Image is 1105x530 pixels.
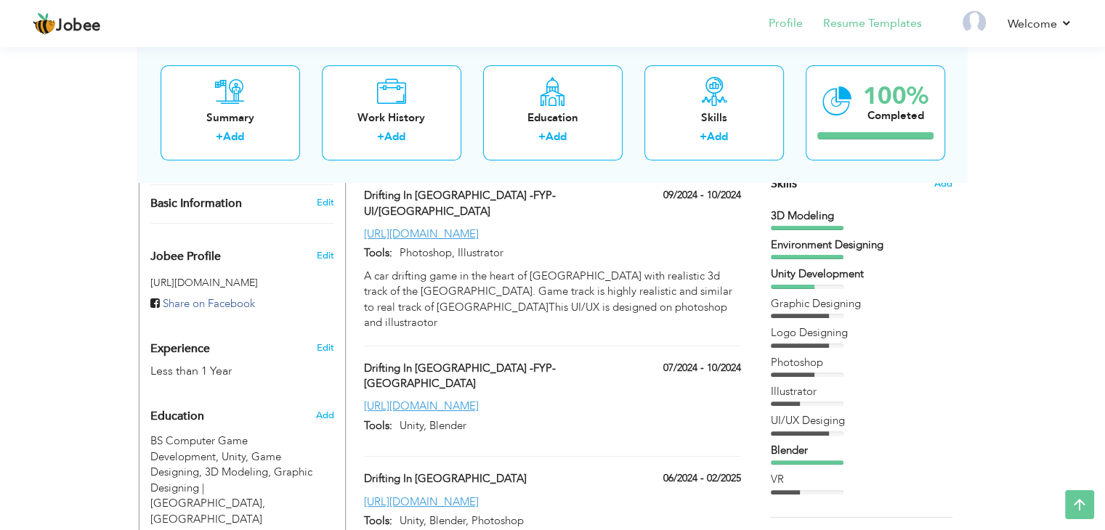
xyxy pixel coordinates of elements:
img: jobee.io [33,12,56,36]
a: Add [223,130,244,144]
span: BS Computer Game Development, Air Universty, [150,433,312,494]
div: Logo Designing [771,325,952,341]
span: Add [315,409,333,422]
div: Completed [863,108,928,123]
div: A car drifting game in the heart of [GEOGRAPHIC_DATA] with realistic 3d track of the [GEOGRAPHIC_... [364,269,740,331]
div: Photoshop [771,355,952,370]
span: Experience [150,343,210,356]
div: Illustrator [771,384,952,399]
label: 06/2024 - 02/2025 [663,471,741,486]
div: Blender [771,443,952,458]
span: [GEOGRAPHIC_DATA], [GEOGRAPHIC_DATA] [150,496,265,526]
label: + [216,130,223,145]
a: [URL][DOMAIN_NAME] [364,494,479,509]
div: BS Computer Game Development, [139,433,345,527]
label: + [700,130,707,145]
p: Unity, Blender, Photoshop [392,513,740,529]
label: + [377,130,384,145]
div: UI/UX Desiging [771,413,952,428]
a: Add [384,130,405,144]
a: Add [546,130,567,144]
label: 07/2024 - 10/2024 [663,361,741,375]
div: Environment Designing [771,237,952,253]
a: Edit [316,341,333,354]
div: Enhance your career by creating a custom URL for your Jobee public profile. [139,235,345,271]
div: 100% [863,84,928,108]
p: Photoshop, Illustrator [392,245,740,261]
div: 3D Modeling [771,208,952,224]
label: Tools: [364,513,392,529]
p: Unity, Blender [392,418,740,433]
h5: [URL][DOMAIN_NAME] [150,277,334,288]
span: Basic Information [150,197,242,211]
span: Add [934,177,952,191]
span: Share on Facebook [163,296,255,311]
label: Tools: [364,418,392,433]
a: Profile [769,15,803,32]
img: Profile Img [963,11,986,34]
a: Edit [316,196,333,209]
a: Add [707,130,728,144]
div: Skills [656,110,772,126]
div: Add your educational degree. [150,401,334,527]
a: Resume Templates [823,15,922,32]
span: Education [150,410,204,423]
label: Tools: [364,245,392,261]
label: Drifting In [GEOGRAPHIC_DATA] -FYP- UI/[GEOGRAPHIC_DATA] [364,188,608,219]
div: Education [495,110,611,126]
a: Welcome [1008,15,1072,33]
div: Work History [333,110,450,126]
label: + [538,130,546,145]
div: Unity Development [771,266,952,282]
a: [URL][DOMAIN_NAME] [364,227,479,241]
span: Edit [316,249,333,262]
span: Skills [771,176,797,192]
span: Jobee [56,18,101,34]
label: Drifting In [GEOGRAPHIC_DATA] [364,471,608,486]
a: [URL][DOMAIN_NAME] [364,399,479,413]
label: 09/2024 - 10/2024 [663,188,741,203]
div: Less than 1 Year [150,363,300,380]
div: Summary [172,110,288,126]
span: Jobee Profile [150,250,221,264]
a: Jobee [33,12,101,36]
div: VR [771,472,952,487]
div: Graphic Designing [771,296,952,311]
label: Drifting In [GEOGRAPHIC_DATA] -FYP- [GEOGRAPHIC_DATA] [364,361,608,392]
